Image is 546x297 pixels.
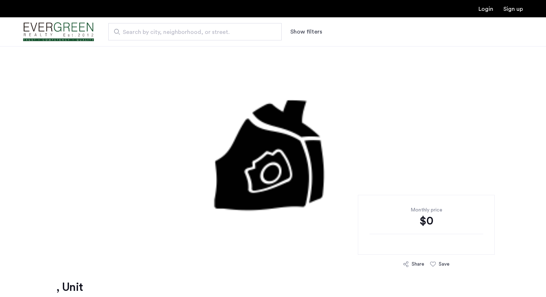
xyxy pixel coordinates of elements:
h1: , Unit [56,280,83,294]
a: Cazamio Logo [23,18,94,45]
span: Search by city, neighborhood, or street. [123,28,261,36]
a: Login [478,6,493,12]
a: Registration [503,6,523,12]
div: Save [439,261,450,268]
img: logo [23,18,94,45]
input: Apartment Search [108,23,282,40]
div: Monthly price [369,206,483,214]
div: Share [412,261,424,268]
button: Show or hide filters [290,27,322,36]
div: $0 [369,214,483,228]
img: 1.gif [98,46,448,263]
